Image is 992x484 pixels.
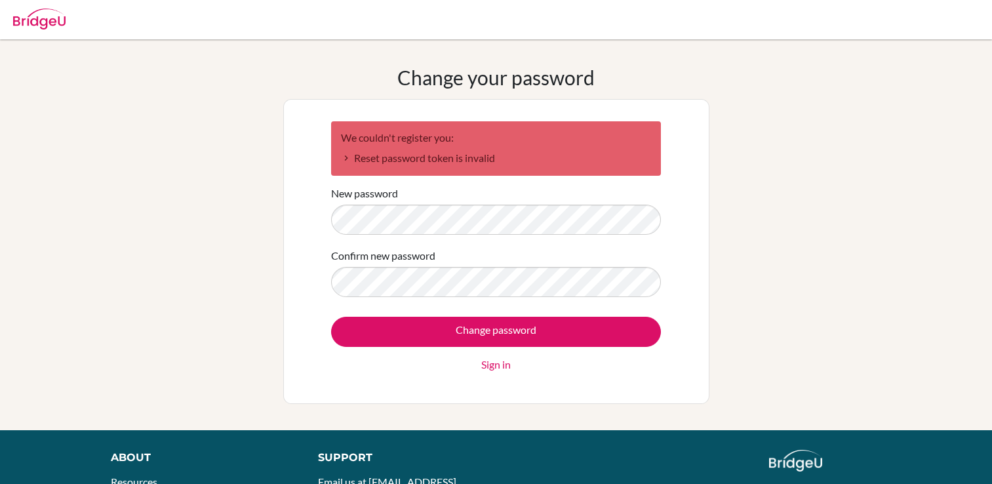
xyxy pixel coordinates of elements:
img: Bridge-U [13,9,66,30]
div: About [111,450,288,466]
a: Sign in [481,357,511,373]
input: Change password [331,317,661,347]
h2: We couldn't register you: [341,131,651,144]
h1: Change your password [397,66,595,89]
img: logo_white@2x-f4f0deed5e89b7ecb1c2cc34c3e3d731f90f0f143d5ea2071677605dd97b5244.png [769,450,822,472]
label: Confirm new password [331,248,435,264]
label: New password [331,186,398,201]
li: Reset password token is invalid [341,150,651,166]
div: Support [318,450,483,466]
